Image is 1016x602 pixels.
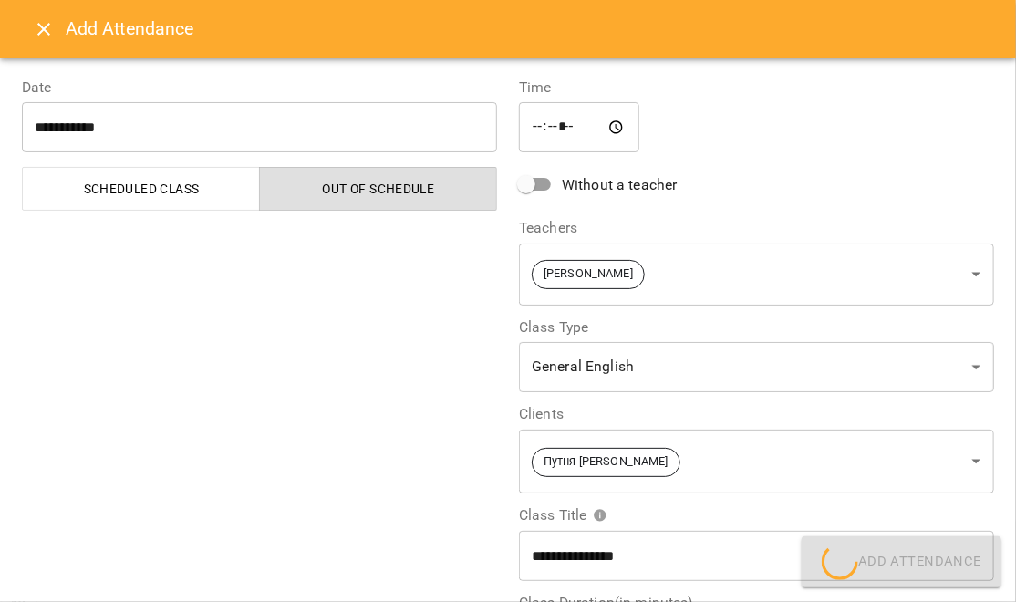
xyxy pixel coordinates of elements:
[22,167,260,211] button: Scheduled class
[22,7,66,51] button: Close
[519,320,994,335] label: Class Type
[593,508,607,523] svg: Please specify class title or select clients
[533,453,679,471] span: Путня [PERSON_NAME]
[271,178,486,200] span: Out of Schedule
[519,221,994,235] label: Teachers
[562,174,678,196] span: Without a teacher
[519,508,607,523] span: Class Title
[519,80,994,95] label: Time
[259,167,497,211] button: Out of Schedule
[533,265,644,283] span: [PERSON_NAME]
[519,243,994,306] div: [PERSON_NAME]
[519,429,994,493] div: Путня [PERSON_NAME]
[519,342,994,393] div: General English
[22,80,497,95] label: Date
[66,15,994,43] h6: Add Attendance
[34,178,249,200] span: Scheduled class
[519,407,994,421] label: Clients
